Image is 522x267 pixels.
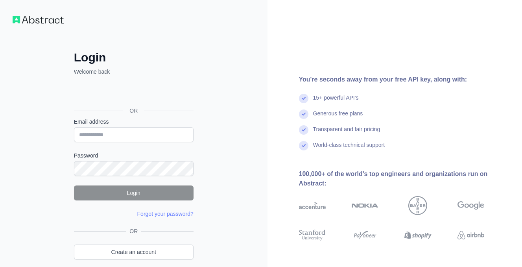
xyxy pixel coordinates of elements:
[299,169,510,188] div: 100,000+ of the world's top engineers and organizations run on Abstract:
[299,141,308,150] img: check mark
[457,196,484,215] img: google
[299,94,308,103] img: check mark
[74,50,194,65] h2: Login
[74,152,194,159] label: Password
[299,196,326,215] img: accenture
[299,228,326,242] img: stanford university
[313,109,363,125] div: Generous free plans
[313,125,380,141] div: Transparent and fair pricing
[74,118,194,126] label: Email address
[457,228,484,242] img: airbnb
[74,68,194,76] p: Welcome back
[299,109,308,119] img: check mark
[70,84,196,102] iframe: Botón Iniciar sesión con Google
[352,228,378,242] img: payoneer
[74,185,194,200] button: Login
[123,107,144,115] span: OR
[299,125,308,135] img: check mark
[74,245,194,260] a: Create an account
[126,227,141,235] span: OR
[408,196,427,215] img: bayer
[299,75,510,84] div: You're seconds away from your free API key, along with:
[313,94,359,109] div: 15+ powerful API's
[313,141,385,157] div: World-class technical support
[13,16,64,24] img: Workflow
[137,211,194,217] a: Forgot your password?
[404,228,431,242] img: shopify
[352,196,378,215] img: nokia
